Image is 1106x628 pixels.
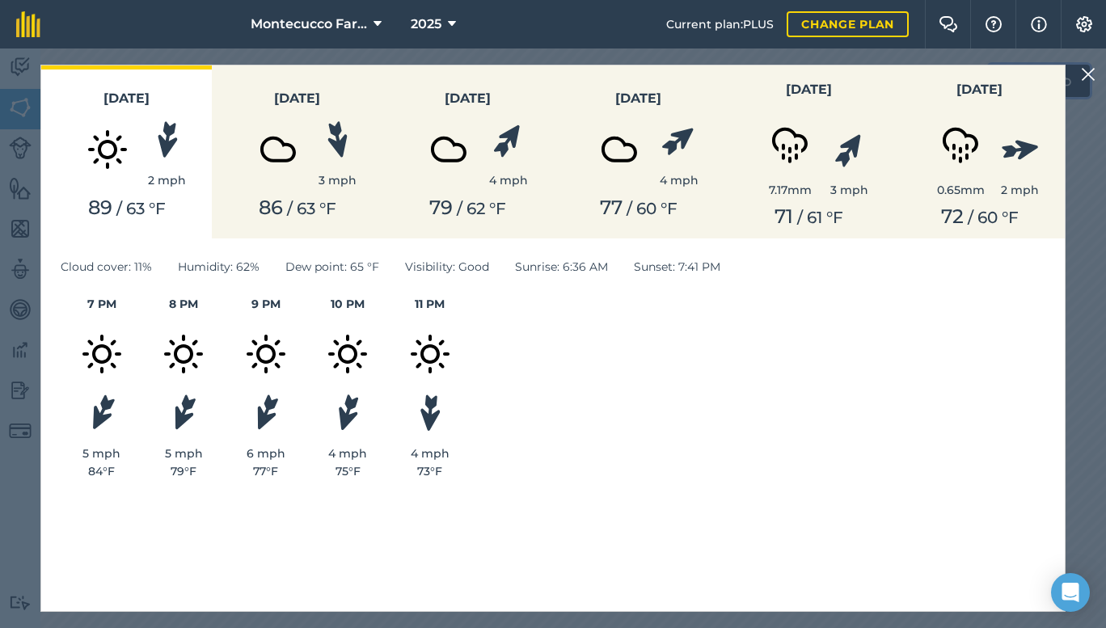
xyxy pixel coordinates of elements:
[61,258,152,276] span: Cloud cover : 11%
[382,65,553,238] button: [DATE]4 mph79 / 62 °F
[787,11,909,37] a: Change plan
[1081,65,1095,84] img: svg+xml;base64,PHN2ZyB4bWxucz0iaHR0cDovL3d3dy53My5vcmcvMjAwMC9zdmciIHdpZHRoPSIyMiIgaGVpZ2h0PSIzMC...
[51,88,202,109] h3: [DATE]
[212,65,382,238] button: [DATE]3 mph86 / 63 °F
[749,100,830,181] img: svg+xml;base64,PD94bWwgdmVyc2lvbj0iMS4wIiBlbmNvZGluZz0idXRmLTgiPz4KPCEtLSBHZW5lcmF0b3I6IEFkb2JlIE...
[636,199,656,218] span: 60
[941,204,964,228] span: 72
[405,258,489,276] span: Visibility : Good
[920,181,1001,199] div: 0.65 mm
[143,314,224,394] img: svg+xml;base64,PD94bWwgdmVyc2lvbj0iMS4wIiBlbmNvZGluZz0idXRmLTgiPz4KPCEtLSBHZW5lcmF0b3I6IEFkb2JlIE...
[167,391,201,434] img: svg%3e
[41,65,212,238] button: [DATE]2 mph89 / 63 °F
[332,392,364,434] img: svg%3e
[977,208,998,227] span: 60
[1031,15,1047,34] img: svg+xml;base64,PHN2ZyB4bWxucz0iaHR0cDovL3d3dy53My5vcmcvMjAwMC9zdmciIHdpZHRoPSIxNyIgaGVpZ2h0PSIxNy...
[307,314,388,394] img: svg+xml;base64,PD94bWwgdmVyc2lvbj0iMS4wIiBlbmNvZGluZz0idXRmLTgiPz4KPCEtLSBHZW5lcmF0b3I6IEFkb2JlIE...
[225,462,307,480] div: 77 ° F
[466,199,485,218] span: 62
[563,196,714,220] div: / ° F
[178,258,260,276] span: Humidity : 62%
[411,15,441,34] span: 2025
[488,119,527,161] img: svg%3e
[733,205,884,229] div: / ° F
[16,11,40,37] img: fieldmargin Logo
[904,205,1055,229] div: / ° F
[775,204,793,228] span: 71
[666,15,774,33] span: Current plan : PLUS
[392,88,543,109] h3: [DATE]
[1074,16,1094,32] img: A cog icon
[904,79,1055,100] h3: [DATE]
[515,258,608,276] span: Sunrise : 6:36 AM
[126,199,145,218] span: 63
[307,462,390,480] div: 75 ° F
[238,109,319,190] img: svg+xml;base64,PD94bWwgdmVyc2lvbj0iMS4wIiBlbmNvZGluZz0idXRmLTgiPz4KPCEtLSBHZW5lcmF0b3I6IEFkb2JlIE...
[830,128,869,171] img: svg%3e
[939,16,958,32] img: Two speech bubbles overlapping with the left bubble in the forefront
[733,79,884,100] h3: [DATE]
[84,391,120,434] img: svg%3e
[61,295,143,313] h4: 7 PM
[389,445,471,462] div: 4 mph
[984,16,1003,32] img: A question mark icon
[259,196,283,219] span: 86
[657,120,699,160] img: svg%3e
[297,199,315,218] span: 63
[51,196,202,220] div: / ° F
[61,314,142,394] img: svg+xml;base64,PD94bWwgdmVyc2lvbj0iMS4wIiBlbmNvZGluZz0idXRmLTgiPz4KPCEtLSBHZW5lcmF0b3I6IEFkb2JlIE...
[249,391,283,434] img: svg%3e
[307,295,390,313] h4: 10 PM
[1001,181,1039,199] div: 2 mph
[807,208,822,227] span: 61
[222,196,373,220] div: / ° F
[222,88,373,109] h3: [DATE]
[634,258,720,276] span: Sunset : 7:41 PM
[660,171,699,189] div: 4 mph
[830,181,868,199] div: 3 mph
[251,15,367,34] span: Montecucco Farms
[429,196,453,219] span: 79
[1000,136,1041,162] img: svg%3e
[553,65,724,238] button: [DATE]4 mph77 / 60 °F
[143,445,226,462] div: 5 mph
[88,196,112,219] span: 89
[307,445,390,462] div: 4 mph
[390,314,471,394] img: svg+xml;base64,PD94bWwgdmVyc2lvbj0iMS4wIiBlbmNvZGluZz0idXRmLTgiPz4KPCEtLSBHZW5lcmF0b3I6IEFkb2JlIE...
[408,109,489,190] img: svg+xml;base64,PD94bWwgdmVyc2lvbj0iMS4wIiBlbmNvZGluZz0idXRmLTgiPz4KPCEtLSBHZW5lcmF0b3I6IEFkb2JlIE...
[319,171,357,189] div: 3 mph
[389,462,471,480] div: 73 ° F
[61,462,143,480] div: 84 ° F
[143,295,226,313] h4: 8 PM
[148,171,186,189] div: 2 mph
[226,314,306,394] img: svg+xml;base64,PD94bWwgdmVyc2lvbj0iMS4wIiBlbmNvZGluZz0idXRmLTgiPz4KPCEtLSBHZW5lcmF0b3I6IEFkb2JlIE...
[154,120,181,160] img: svg%3e
[392,196,543,220] div: / ° F
[67,109,148,190] img: svg+xml;base64,PD94bWwgdmVyc2lvbj0iMS4wIiBlbmNvZGluZz0idXRmLTgiPz4KPCEtLSBHZW5lcmF0b3I6IEFkb2JlIE...
[61,445,143,462] div: 5 mph
[418,394,442,432] img: svg%3e
[285,258,379,276] span: Dew point : 65 ° F
[225,445,307,462] div: 6 mph
[225,295,307,313] h4: 9 PM
[323,120,352,161] img: svg%3e
[724,65,894,238] button: [DATE]7.17mm3 mph71 / 61 °F
[389,295,471,313] h4: 11 PM
[920,100,1001,181] img: svg+xml;base64,PD94bWwgdmVyc2lvbj0iMS4wIiBlbmNvZGluZz0idXRmLTgiPz4KPCEtLSBHZW5lcmF0b3I6IEFkb2JlIE...
[894,65,1065,238] button: [DATE]0.65mm2 mph72 / 60 °F
[579,109,660,190] img: svg+xml;base64,PD94bWwgdmVyc2lvbj0iMS4wIiBlbmNvZGluZz0idXRmLTgiPz4KPCEtLSBHZW5lcmF0b3I6IEFkb2JlIE...
[143,462,226,480] div: 79 ° F
[489,171,528,189] div: 4 mph
[749,181,830,199] div: 7.17 mm
[1051,573,1090,612] div: Open Intercom Messenger
[600,196,623,219] span: 77
[563,88,714,109] h3: [DATE]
